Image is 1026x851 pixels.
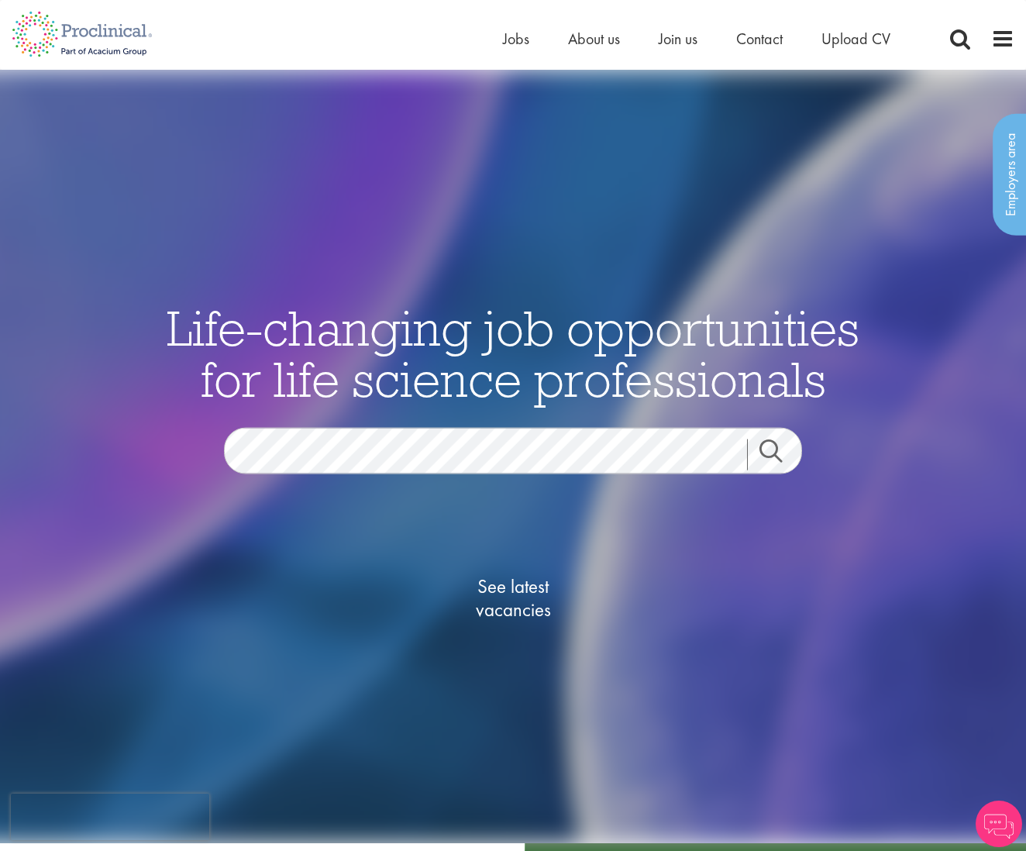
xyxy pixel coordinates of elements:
[976,801,1022,847] img: Chatbot
[736,29,783,49] a: Contact
[568,29,620,49] a: About us
[747,439,814,470] a: Job search submit button
[167,296,859,409] span: Life-changing job opportunities for life science professionals
[436,512,590,683] a: See latestvacancies
[659,29,697,49] a: Join us
[821,29,890,49] a: Upload CV
[11,794,209,840] iframe: reCAPTCHA
[503,29,529,49] a: Jobs
[436,574,590,621] span: See latest vacancies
